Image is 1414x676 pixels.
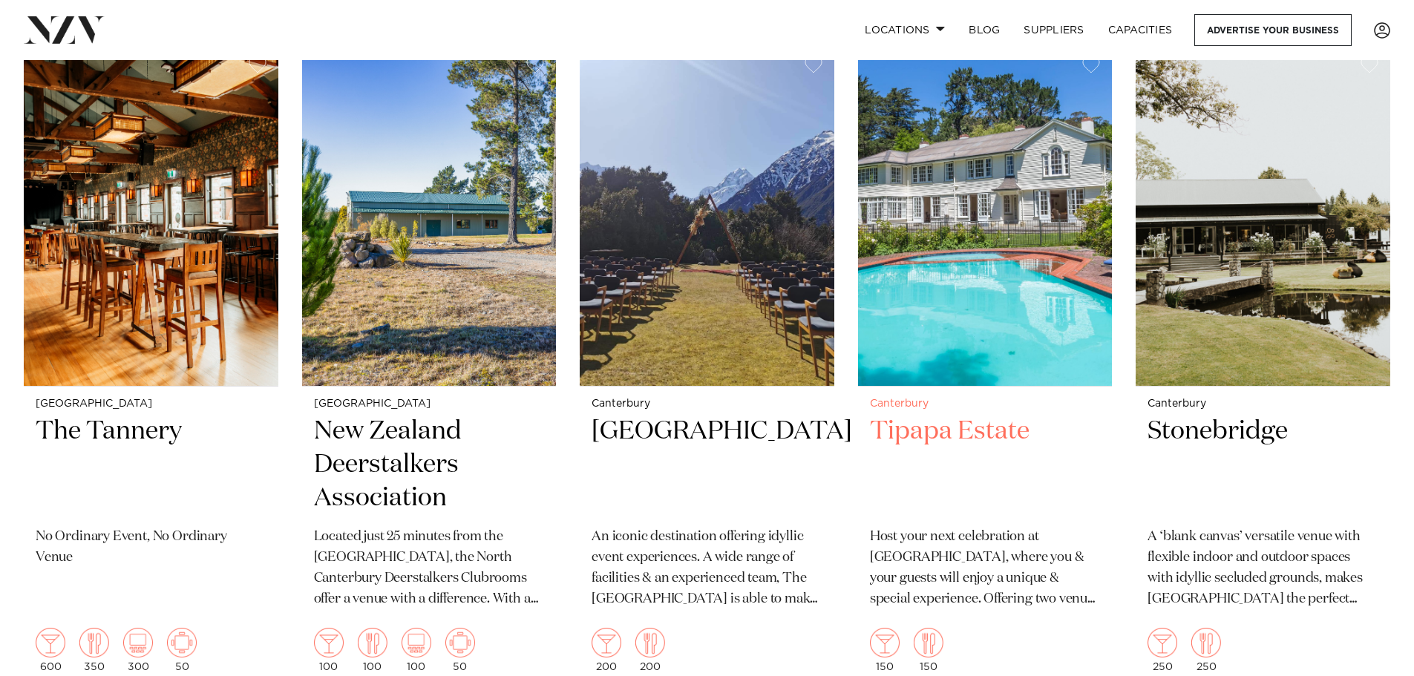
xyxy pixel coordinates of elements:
[1148,628,1177,672] div: 250
[402,628,431,657] img: theatre.png
[870,628,900,657] img: cocktail.png
[870,527,1101,610] p: Host your next celebration at [GEOGRAPHIC_DATA], where you & your guests will enjoy a unique & sp...
[358,628,387,657] img: dining.png
[167,628,197,657] img: meeting.png
[24,16,105,43] img: nzv-logo.png
[1148,398,1378,410] small: Canterbury
[1191,628,1221,657] img: dining.png
[870,628,900,672] div: 150
[1148,527,1378,610] p: A ‘blank canvas’ versatile venue with flexible indoor and outdoor spaces with idyllic secluded gr...
[592,628,621,657] img: cocktail.png
[853,14,957,46] a: Locations
[79,628,109,657] img: dining.png
[36,628,65,657] img: cocktail.png
[592,398,822,410] small: Canterbury
[314,628,344,657] img: cocktail.png
[314,398,545,410] small: [GEOGRAPHIC_DATA]
[870,398,1101,410] small: Canterbury
[36,527,266,568] p: No Ordinary Event, No Ordinary Venue
[445,628,475,657] img: meeting.png
[592,527,822,610] p: An iconic destination offering idyllic event experiences. A wide range of facilities & an experie...
[1148,415,1378,515] h2: Stonebridge
[635,628,665,657] img: dining.png
[1096,14,1185,46] a: Capacities
[358,628,387,672] div: 100
[123,628,153,672] div: 300
[870,415,1101,515] h2: Tipapa Estate
[914,628,943,657] img: dining.png
[167,628,197,672] div: 50
[402,628,431,672] div: 100
[36,398,266,410] small: [GEOGRAPHIC_DATA]
[314,415,545,515] h2: New Zealand Deerstalkers Association
[914,628,943,672] div: 150
[592,415,822,515] h2: [GEOGRAPHIC_DATA]
[1194,14,1352,46] a: Advertise your business
[36,415,266,515] h2: The Tannery
[123,628,153,657] img: theatre.png
[314,527,545,610] p: Located just 25 minutes from the [GEOGRAPHIC_DATA], the North Canterbury Deerstalkers Clubrooms o...
[592,628,621,672] div: 200
[1148,628,1177,657] img: cocktail.png
[36,628,65,672] div: 600
[1012,14,1096,46] a: SUPPLIERS
[314,628,344,672] div: 100
[445,628,475,672] div: 50
[79,628,109,672] div: 350
[957,14,1012,46] a: BLOG
[635,628,665,672] div: 200
[1191,628,1221,672] div: 250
